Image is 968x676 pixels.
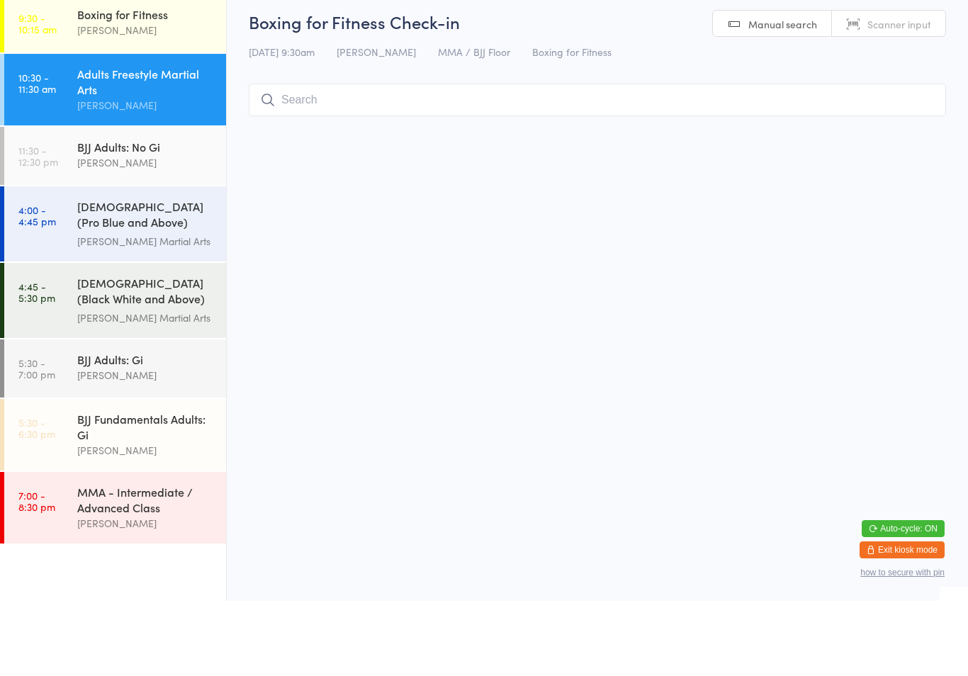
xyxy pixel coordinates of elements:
time: 5:30 - 6:30 pm [18,492,55,514]
a: 4:00 -4:45 pm[DEMOGRAPHIC_DATA] (Pro Blue and Above) Freestyle Martial Arts[PERSON_NAME] Martial ... [4,261,226,337]
time: 4:00 - 4:45 pm [18,279,56,302]
div: BJJ Fundamentals Adults: Gi [77,486,214,517]
div: Events for [18,16,88,39]
span: Manual search [748,92,817,106]
div: [PERSON_NAME] Martial Arts [77,385,214,401]
span: MMA / BJJ Floor [438,120,510,134]
div: BJJ Adults: No Gi [77,214,214,230]
button: how to secure with pin [860,643,945,653]
time: 11:30 - 12:30 pm [18,220,58,242]
a: [DATE] [18,39,53,55]
time: 10:30 - 11:30 am [18,147,56,169]
div: MMA - Intermediate / Advanced Class [77,559,214,590]
span: [PERSON_NAME] [337,120,416,134]
time: 9:30 - 10:15 am [18,87,57,110]
button: Exit kiosk mode [860,616,945,633]
div: [PERSON_NAME] [77,590,214,607]
span: [DATE] 9:30am [249,120,315,134]
time: 5:30 - 7:00 pm [18,432,55,455]
a: 9:30 -10:15 amBoxing for Fitness[PERSON_NAME] [4,69,226,128]
button: Auto-cycle: ON [862,595,945,612]
time: 7:00 - 8:30 pm [18,565,55,587]
time: 4:45 - 5:30 pm [18,356,55,378]
div: [PERSON_NAME] [77,230,214,246]
span: Scanner input [867,92,931,106]
div: [PERSON_NAME] [77,442,214,458]
a: 5:30 -7:00 pmBJJ Adults: Gi[PERSON_NAME] [4,415,226,473]
div: Adults Freestyle Martial Arts [77,141,214,172]
a: 5:30 -6:30 pmBJJ Fundamentals Adults: Gi[PERSON_NAME] [4,474,226,546]
a: 11:30 -12:30 pmBJJ Adults: No Gi[PERSON_NAME] [4,202,226,260]
div: [PERSON_NAME] [77,517,214,534]
div: [DEMOGRAPHIC_DATA] (Pro Blue and Above) Freestyle Martial Arts [77,274,214,308]
a: 7:00 -8:30 pmMMA - Intermediate / Advanced Class[PERSON_NAME] [4,547,226,619]
div: MMA / BJJ Floor [102,39,192,55]
div: [PERSON_NAME] Martial Arts [77,308,214,325]
div: [DEMOGRAPHIC_DATA] (Black White and Above) Freestyle Martial ... [77,350,214,385]
input: Search [249,159,946,191]
span: Boxing for Fitness [532,120,612,134]
div: [PERSON_NAME] [77,172,214,188]
div: Boxing for Fitness [77,81,214,97]
h2: Boxing for Fitness Check-in [249,85,946,108]
a: 4:45 -5:30 pm[DEMOGRAPHIC_DATA] (Black White and Above) Freestyle Martial ...[PERSON_NAME] Martia... [4,338,226,413]
div: BJJ Adults: Gi [77,427,214,442]
a: 10:30 -11:30 amAdults Freestyle Martial Arts[PERSON_NAME] [4,129,226,201]
div: At [102,16,192,39]
div: [PERSON_NAME] [77,97,214,113]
